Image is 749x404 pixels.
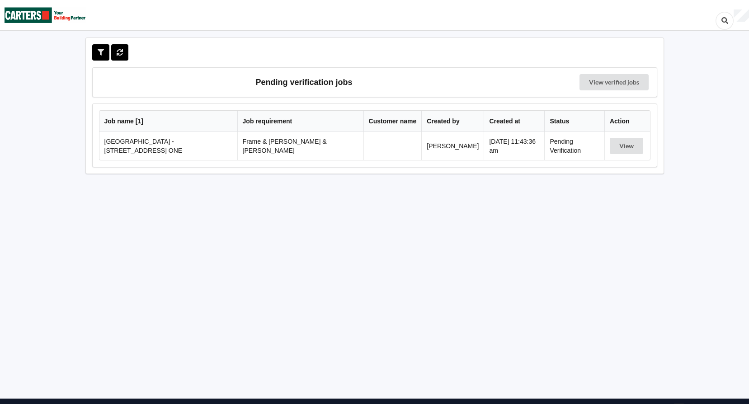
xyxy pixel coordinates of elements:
[421,111,484,132] th: Created by
[484,132,544,160] td: [DATE] 11:43:36 am
[421,132,484,160] td: [PERSON_NAME]
[604,111,650,132] th: Action
[5,0,86,30] img: Carters
[544,132,604,160] td: Pending Verification
[610,142,645,150] a: View
[99,74,509,90] h3: Pending verification jobs
[237,132,363,160] td: Frame & [PERSON_NAME] & [PERSON_NAME]
[734,9,749,22] div: User Profile
[99,132,237,160] td: [GEOGRAPHIC_DATA] - [STREET_ADDRESS] ONE
[484,111,544,132] th: Created at
[610,138,643,154] button: View
[579,74,649,90] a: View verified jobs
[99,111,237,132] th: Job name [ 1 ]
[237,111,363,132] th: Job requirement
[363,111,422,132] th: Customer name
[544,111,604,132] th: Status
